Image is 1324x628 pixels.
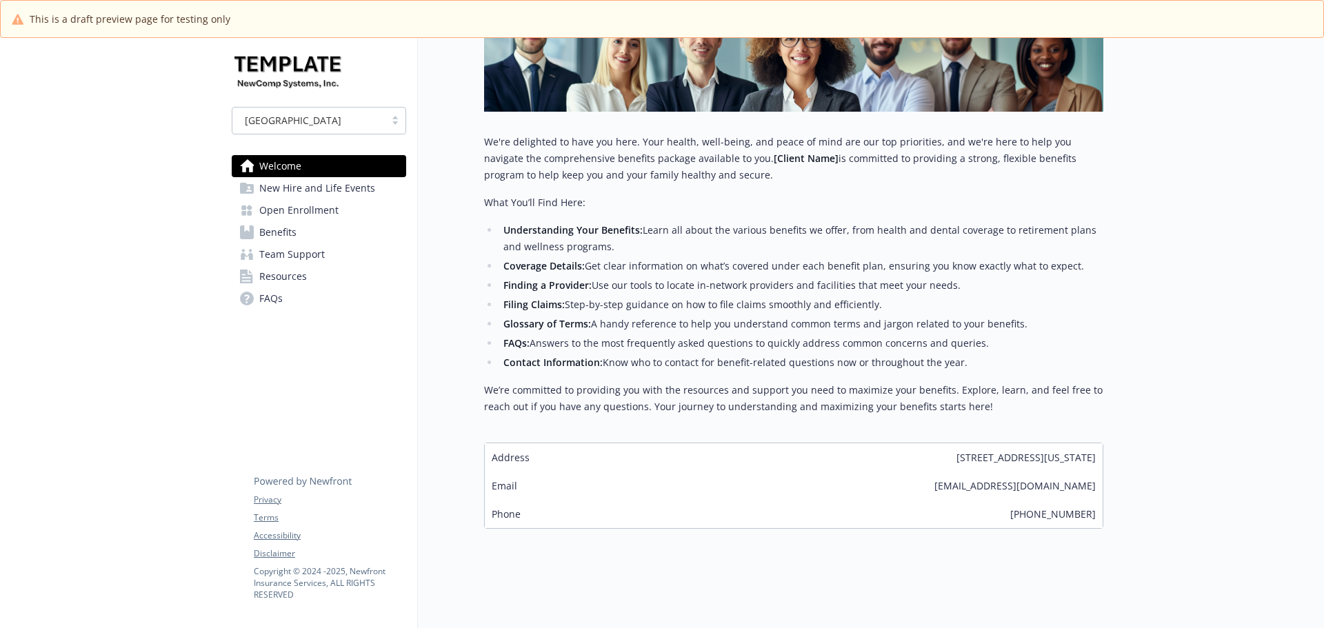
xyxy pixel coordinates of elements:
p: We're delighted to have you here. Your health, well-being, and peace of mind are our top prioriti... [484,134,1103,183]
a: Open Enrollment [232,199,406,221]
span: Phone [492,507,521,521]
span: This is a draft preview page for testing only [30,12,230,26]
p: What You’ll Find Here: [484,194,1103,211]
li: Step-by-step guidance on how to file claims smoothly and efficiently. [499,296,1103,313]
a: Terms [254,511,405,524]
a: Resources [232,265,406,287]
span: Team Support [259,243,325,265]
span: Address [492,450,530,465]
a: Welcome [232,155,406,177]
strong: [Client Name] [774,152,839,165]
li: Know who to contact for benefit-related questions now or throughout the year. [499,354,1103,371]
li: Get clear information on what’s covered under each benefit plan, ensuring you know exactly what t... [499,258,1103,274]
p: Copyright © 2024 - 2025 , Newfront Insurance Services, ALL RIGHTS RESERVED [254,565,405,600]
a: Benefits [232,221,406,243]
a: FAQs [232,287,406,310]
strong: Contact Information: [503,356,603,369]
span: New Hire and Life Events [259,177,375,199]
span: [GEOGRAPHIC_DATA] [239,113,378,128]
li: Use our tools to locate in-network providers and facilities that meet your needs. [499,277,1103,294]
span: Resources [259,265,307,287]
span: Open Enrollment [259,199,339,221]
span: [STREET_ADDRESS][US_STATE] [956,450,1096,465]
span: Email [492,478,517,493]
strong: Glossary of Terms: [503,317,591,330]
span: Benefits [259,221,297,243]
a: Accessibility [254,529,405,542]
strong: FAQs: [503,336,530,350]
p: We’re committed to providing you with the resources and support you need to maximize your benefit... [484,382,1103,415]
span: FAQs [259,287,283,310]
span: [GEOGRAPHIC_DATA] [245,113,341,128]
strong: Finding a Provider: [503,278,592,292]
strong: Understanding Your Benefits: [503,223,643,236]
li: Learn all about the various benefits we offer, from health and dental coverage to retirement plan... [499,222,1103,255]
a: New Hire and Life Events [232,177,406,199]
span: [EMAIL_ADDRESS][DOMAIN_NAME] [934,478,1096,493]
strong: Coverage Details: [503,259,585,272]
a: Disclaimer [254,547,405,560]
span: Welcome [259,155,301,177]
span: [PHONE_NUMBER] [1010,507,1096,521]
li: A handy reference to help you understand common terms and jargon related to your benefits. [499,316,1103,332]
a: Privacy [254,494,405,506]
strong: Filing Claims: [503,298,565,311]
a: Team Support [232,243,406,265]
li: Answers to the most frequently asked questions to quickly address common concerns and queries. [499,335,1103,352]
